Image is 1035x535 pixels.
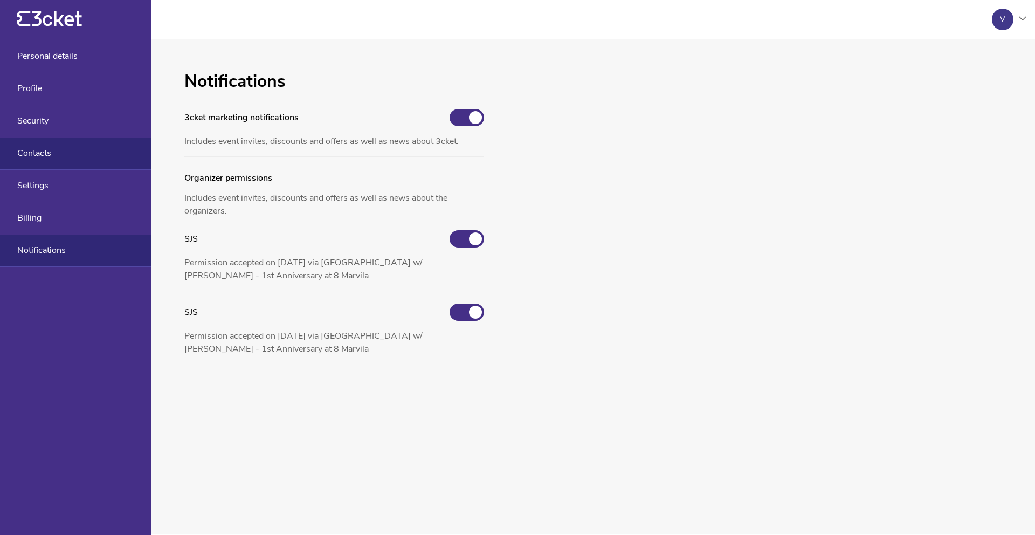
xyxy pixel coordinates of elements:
span: Profile [17,84,42,93]
p: Organizer permissions [184,173,272,183]
a: {' '} [17,22,82,29]
p: SJS [184,307,198,317]
span: Settings [17,181,49,190]
h1: Notifications [184,72,484,92]
span: Notifications [17,245,66,255]
p: 3cket marketing notifications [184,113,299,122]
span: Security [17,116,49,126]
span: Contacts [17,148,51,158]
p: SJS [184,234,198,244]
p: Includes event invites, discounts and offers as well as news about the organizers. [184,183,484,217]
p: Includes event invites, discounts and offers as well as news about 3cket. [184,126,484,148]
p: Permission accepted on [DATE] via [GEOGRAPHIC_DATA] w/ [PERSON_NAME] - 1st Anniversary at 8 Marvila [184,321,484,355]
p: Permission accepted on [DATE] via [GEOGRAPHIC_DATA] w/ [PERSON_NAME] - 1st Anniversary at 8 Marvila [184,248,484,282]
div: V [1000,15,1005,24]
span: Personal details [17,51,78,61]
span: Billing [17,213,42,223]
g: {' '} [17,11,30,26]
